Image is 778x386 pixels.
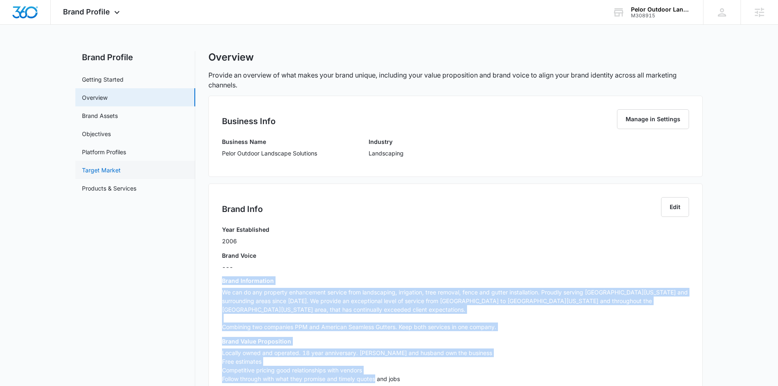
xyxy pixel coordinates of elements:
[222,276,689,285] h3: Brand Information
[222,115,276,127] h2: Business Info
[222,348,689,383] p: Locally owned and operated. 18 year anniversary. [PERSON_NAME] and husband own the business Free ...
[82,166,121,174] a: Target Market
[222,337,689,346] h3: Brand Value Proposition
[82,93,107,102] a: Overview
[82,75,124,84] a: Getting Started
[369,137,404,146] h3: Industry
[208,51,254,64] h1: Overview
[63,7,110,16] span: Brand Profile
[222,288,689,331] p: We can do any property enhancement service from landscaping, irrigation, tree removal, fence and ...
[631,6,691,13] div: account name
[369,149,404,158] p: Landscaping
[661,197,689,217] button: Edit
[222,225,269,234] h3: Year Established
[82,184,136,193] a: Products & Services
[222,263,689,271] div: ---
[222,137,317,146] h3: Business Name
[222,237,269,245] p: 2006
[75,51,195,64] h2: Brand Profile
[82,111,118,120] a: Brand Assets
[222,203,263,215] h2: Brand Info
[82,129,111,138] a: Objectives
[617,109,689,129] button: Manage in Settings
[222,251,689,260] h3: Brand Voice
[208,70,703,90] p: Provide an overview of what makes your brand unique, including your value proposition and brand v...
[222,149,317,158] p: Pelor Outdoor Landscape Solutions
[631,13,691,19] div: account id
[82,148,126,156] a: Platform Profiles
